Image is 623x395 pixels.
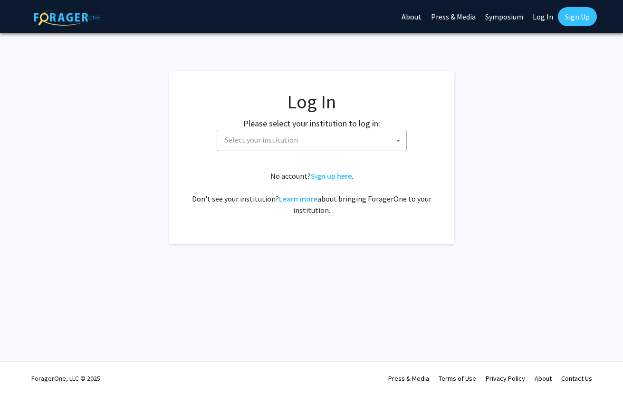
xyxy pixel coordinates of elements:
[279,194,317,203] a: Learn more about bringing ForagerOne to your institution
[558,7,597,26] a: Sign Up
[34,9,100,26] img: ForagerOne Logo
[439,374,476,383] a: Terms of Use
[311,171,352,181] a: Sign up here
[486,374,525,383] a: Privacy Policy
[535,374,552,383] a: About
[561,374,592,383] a: Contact Us
[221,130,406,150] span: Select your institution
[217,130,407,151] span: Select your institution
[188,170,435,216] div: No account? . Don't see your institution? about bringing ForagerOne to your institution.
[388,374,429,383] a: Press & Media
[31,362,100,395] div: ForagerOne, LLC © 2025
[243,117,380,130] label: Please select your institution to log in:
[225,135,298,145] span: Select your institution
[188,90,435,113] h1: Log In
